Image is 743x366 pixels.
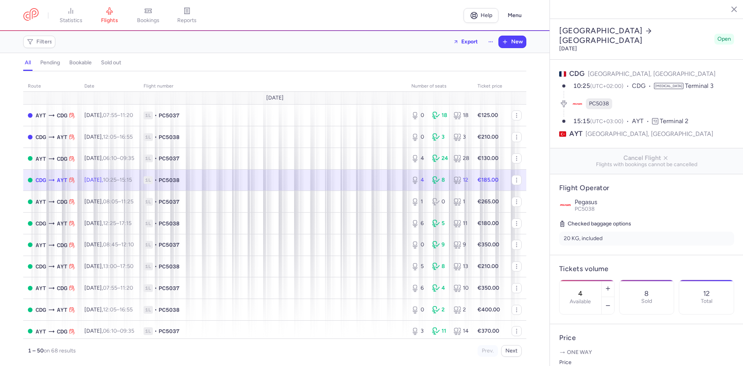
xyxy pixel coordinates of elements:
span: [DATE], [84,112,133,119]
span: AYT [36,111,46,120]
span: CDG [36,219,46,228]
time: 11:20 [120,112,133,119]
span: PC5038 [575,206,595,212]
strong: €125.00 [478,112,498,119]
span: • [154,133,157,141]
h4: pending [40,59,60,66]
p: One way [559,349,734,356]
div: 9 [454,241,468,249]
span: AYT [57,176,67,184]
span: PC5038 [159,263,180,270]
span: CDG [57,241,67,249]
span: AYT [36,327,46,336]
span: PC5038 [159,133,180,141]
span: Terminal 3 [685,82,714,89]
span: 1L [144,198,153,206]
time: 06:10 [103,155,117,162]
span: • [154,306,157,314]
div: 8 [432,263,447,270]
div: 4 [411,155,426,162]
span: [MEDICAL_DATA] [654,83,683,89]
span: Cancel Flight [556,155,737,162]
time: 12:10 [121,241,134,248]
span: CDG [57,198,67,206]
span: T2 [652,118,658,124]
span: CDG [57,111,67,120]
time: [DATE] [559,45,577,52]
th: number of seats [407,81,473,92]
th: Flight number [139,81,407,92]
span: PC5037 [159,112,180,119]
span: CDG [632,82,654,91]
span: AYT [36,198,46,206]
p: 12 [703,290,710,297]
span: – [103,220,132,227]
time: 11:20 [120,285,133,291]
span: CDG [36,306,46,314]
a: statistics [51,7,90,24]
strong: €265.00 [478,198,499,205]
button: Export [448,36,483,48]
time: 16:55 [120,134,133,140]
div: 9 [432,241,447,249]
span: [DATE], [84,155,134,162]
span: [DATE], [84,198,134,205]
button: Next [501,345,522,357]
div: 1 [411,198,426,206]
span: AYT [57,133,67,141]
time: 07:55 [103,112,117,119]
div: 5 [432,220,447,227]
time: 08:45 [103,241,118,248]
time: 12:05 [103,134,116,140]
span: [GEOGRAPHIC_DATA], [GEOGRAPHIC_DATA] [588,70,716,77]
span: [DATE], [84,241,134,248]
img: Pegasus logo [559,199,572,211]
span: flights [101,17,118,24]
span: [DATE], [84,328,134,334]
span: PC5037 [159,241,180,249]
h4: Price [559,333,734,342]
div: 6 [411,284,426,292]
span: [DATE] [266,95,284,101]
span: – [103,198,134,205]
div: 13 [454,263,468,270]
th: route [23,81,80,92]
span: (UTC+03:00) [590,118,623,125]
span: AYT [57,262,67,271]
a: flights [90,7,129,24]
span: Open [717,35,731,43]
span: AYT [569,129,582,139]
div: 3 [432,133,447,141]
div: 5 [411,263,426,270]
span: Terminal 2 [660,117,688,125]
span: 1L [144,220,153,227]
span: [DATE], [84,263,134,270]
span: 1L [144,155,153,162]
span: AYT [57,306,67,314]
div: 28 [454,155,468,162]
span: AYT [632,117,652,126]
span: CDG [569,69,585,78]
time: 09:35 [120,328,134,334]
span: • [154,155,157,162]
h4: bookable [69,59,92,66]
span: [DATE], [84,306,133,313]
div: 3 [411,327,426,335]
div: 0 [411,306,426,314]
span: • [154,220,157,227]
span: • [154,284,157,292]
span: PC5037 [159,155,180,162]
time: 09:35 [120,155,134,162]
strong: €370.00 [478,328,499,334]
time: 11:25 [121,198,134,205]
div: 0 [411,112,426,119]
span: statistics [60,17,82,24]
div: 3 [454,133,468,141]
span: PC5037 [159,198,180,206]
th: Ticket price [473,81,507,92]
div: 4 [432,284,447,292]
span: on 68 results [44,347,76,354]
div: 18 [454,112,468,119]
div: 4 [411,176,426,184]
span: 1L [144,241,153,249]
